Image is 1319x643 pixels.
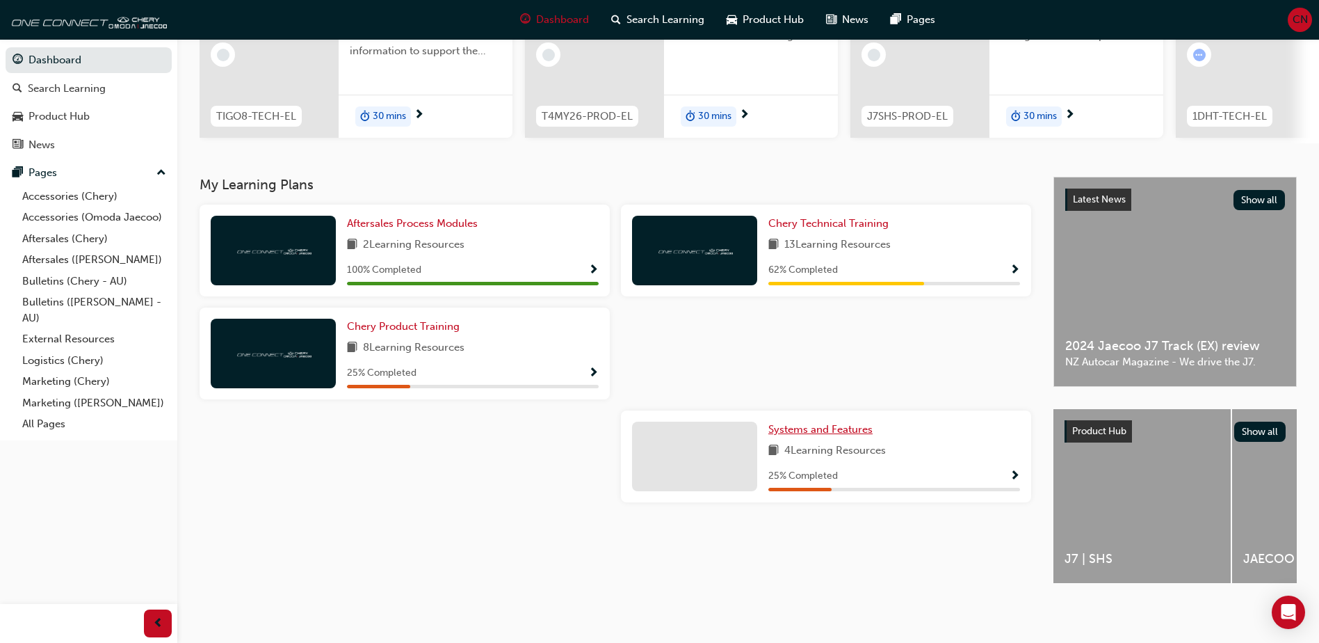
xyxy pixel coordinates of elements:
a: Product HubShow all [1065,420,1286,443]
div: Search Learning [28,81,106,97]
span: Pages [907,12,935,28]
button: DashboardSearch LearningProduct HubNews [6,45,172,160]
a: Chery Product Training [347,319,465,335]
img: oneconnect [7,6,167,33]
a: Search Learning [6,76,172,102]
span: duration-icon [1011,108,1021,126]
a: news-iconNews [815,6,880,34]
span: 2024 Jaecoo J7 Track (EX) review [1065,338,1285,354]
button: Show all [1234,422,1286,442]
button: Pages [6,160,172,186]
span: up-icon [156,164,166,182]
a: News [6,132,172,158]
a: car-iconProduct Hub [715,6,815,34]
span: J7 | SHS [1065,551,1220,567]
span: book-icon [347,237,357,254]
a: Accessories (Chery) [17,186,172,207]
button: Show Progress [588,365,599,382]
span: next-icon [414,109,424,122]
span: Chery Product Training [347,320,460,333]
a: Dashboard [6,47,172,73]
span: 30 mins [698,109,731,125]
span: 1DHT-TECH-EL [1192,109,1267,125]
a: Logistics (Chery) [17,350,172,372]
img: oneconnect [235,347,311,360]
span: duration-icon [360,108,370,126]
a: Aftersales ([PERSON_NAME]) [17,249,172,271]
span: guage-icon [13,54,23,67]
h3: My Learning Plans [200,177,1031,193]
button: Show Progress [588,262,599,279]
span: news-icon [826,11,836,29]
span: 100 % Completed [347,262,421,278]
span: search-icon [13,83,22,95]
div: Pages [29,165,57,181]
a: Bulletins ([PERSON_NAME] - AU) [17,292,172,328]
span: Search Learning [626,12,704,28]
a: Product Hub [6,104,172,129]
img: oneconnect [235,244,311,257]
button: Show Progress [1010,468,1020,485]
span: duration-icon [686,108,695,126]
a: External Resources [17,328,172,350]
span: NZ Autocar Magazine - We drive the J7. [1065,354,1285,370]
span: CN [1293,12,1308,28]
span: Systems and Features [768,423,873,436]
a: Accessories (Omoda Jaecoo) [17,207,172,228]
span: T4MY26-PROD-EL [542,109,633,125]
span: News [842,12,868,28]
span: 62 % Completed [768,262,838,278]
span: Show Progress [588,264,599,277]
a: pages-iconPages [880,6,946,34]
span: TIGO8-TECH-EL [216,109,296,125]
span: search-icon [611,11,621,29]
span: Show Progress [1010,470,1020,483]
span: car-icon [13,111,23,123]
span: book-icon [768,237,779,254]
a: Marketing ([PERSON_NAME]) [17,392,172,414]
a: Marketing (Chery) [17,371,172,392]
img: oneconnect [656,244,733,257]
span: Product Hub [743,12,804,28]
span: 30 mins [1023,109,1057,125]
span: Show Progress [1010,264,1020,277]
a: Systems and Features [768,422,878,438]
span: prev-icon [153,615,163,633]
a: guage-iconDashboard [509,6,600,34]
div: Open Intercom Messenger [1272,596,1305,629]
span: J7SHS-PROD-EL [867,109,948,125]
span: Product Hub [1072,425,1126,437]
a: Aftersales Process Modules [347,216,483,232]
span: Show Progress [588,367,599,380]
span: Aftersales Process Modules [347,217,478,230]
span: Latest News [1073,193,1126,205]
a: search-iconSearch Learning [600,6,715,34]
span: 4 Learning Resources [784,443,886,460]
span: next-icon [739,109,750,122]
span: pages-icon [13,167,23,180]
span: 2 Learning Resources [363,237,464,254]
span: Dashboard [536,12,589,28]
span: news-icon [13,139,23,152]
span: 30 mins [373,109,406,125]
button: CN [1288,8,1312,32]
span: learningRecordVerb_NONE-icon [868,49,880,61]
span: pages-icon [891,11,901,29]
span: book-icon [768,443,779,460]
a: Bulletins (Chery - AU) [17,271,172,292]
span: learningRecordVerb_ATTEMPT-icon [1193,49,1206,61]
span: 8 Learning Resources [363,340,464,357]
a: All Pages [17,413,172,435]
a: Latest NewsShow all [1065,189,1285,211]
span: car-icon [727,11,737,29]
div: News [29,137,55,153]
span: learningRecordVerb_NONE-icon [217,49,229,61]
a: Aftersales (Chery) [17,228,172,250]
span: book-icon [347,340,357,357]
span: 25 % Completed [347,365,416,381]
a: Latest NewsShow all2024 Jaecoo J7 Track (EX) reviewNZ Autocar Magazine - We drive the J7. [1053,177,1297,387]
span: next-icon [1065,109,1075,122]
a: J7 | SHS [1053,409,1231,583]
